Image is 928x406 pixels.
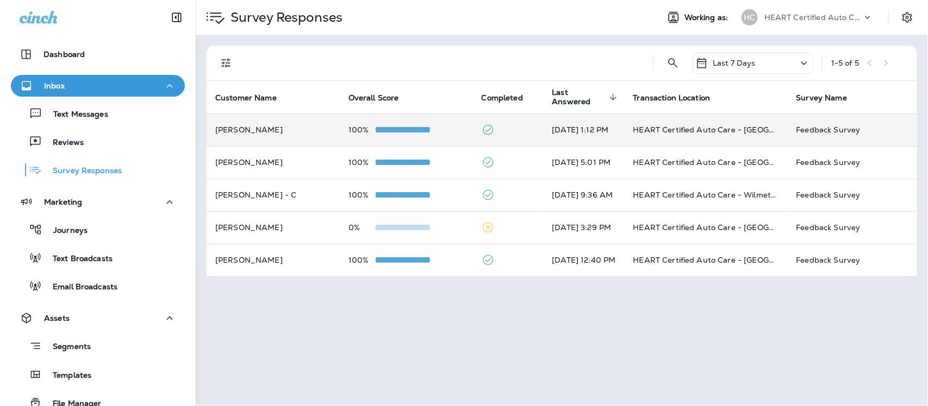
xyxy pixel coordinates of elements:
td: Feedback Survey [788,146,917,179]
button: Text Broadcasts [11,246,185,269]
p: Templates [42,371,91,381]
div: HC [742,9,758,26]
p: Survey Responses [42,166,122,176]
button: Assets [11,307,185,329]
p: Survey Responses [226,9,342,26]
td: HEART Certified Auto Care - [GEOGRAPHIC_DATA] [625,146,788,179]
p: Journeys [42,226,88,236]
p: Email Broadcasts [42,282,117,293]
button: Search Survey Responses [662,52,684,74]
button: Reviews [11,130,185,153]
td: [DATE] 12:40 PM [544,244,625,276]
td: [DATE] 5:01 PM [544,146,625,179]
td: [PERSON_NAME] [207,113,340,146]
td: Feedback Survey [788,179,917,211]
td: [PERSON_NAME] [207,244,340,276]
p: 100% [348,256,376,264]
p: Assets [44,314,70,322]
td: Feedback Survey [788,244,917,276]
td: [PERSON_NAME] - C [207,179,340,211]
button: Survey Responses [11,158,185,181]
button: Dashboard [11,43,185,65]
p: 100% [348,125,376,134]
button: Journeys [11,218,185,241]
span: Overall Score [348,93,399,103]
td: [DATE] 1:12 PM [544,113,625,146]
p: HEART Certified Auto Care [764,13,862,22]
button: Inbox [11,75,185,97]
span: Completed [482,93,537,103]
button: Marketing [11,191,185,213]
p: 0% [348,223,376,232]
button: Email Broadcasts [11,275,185,297]
td: HEART Certified Auto Care - [GEOGRAPHIC_DATA] [625,244,788,276]
p: Segments [42,342,91,353]
span: Completed [482,93,523,103]
p: Text Messages [42,110,108,120]
div: 1 - 5 of 5 [831,59,859,67]
span: Last Answered [552,88,620,106]
td: [DATE] 3:29 PM [544,211,625,244]
span: Transaction Location [633,93,711,103]
p: 100% [348,158,376,167]
span: Survey Name [796,93,848,103]
td: [PERSON_NAME] [207,211,340,244]
button: Filters [215,52,237,74]
span: Working as: [684,13,731,22]
td: HEART Certified Auto Care - [GEOGRAPHIC_DATA] [625,211,788,244]
span: Customer Name [215,93,277,103]
td: [DATE] 9:36 AM [544,179,625,211]
span: Survey Name [796,93,862,103]
span: Customer Name [215,93,291,103]
span: Last Answered [552,88,606,106]
p: Text Broadcasts [42,254,113,264]
span: Transaction Location [633,93,725,103]
td: Feedback Survey [788,113,917,146]
button: Templates [11,363,185,386]
p: 100% [348,191,376,199]
button: Segments [11,334,185,358]
button: Text Messages [11,102,185,125]
p: Dashboard [43,50,85,59]
td: HEART Certified Auto Care - [GEOGRAPHIC_DATA] [625,113,788,146]
td: HEART Certified Auto Care - Wilmette [625,179,788,211]
p: Inbox [44,81,65,90]
p: Marketing [44,198,82,206]
button: Collapse Sidebar [161,7,192,28]
span: Overall Score [348,93,413,103]
button: Settings [898,8,917,27]
p: Reviews [42,138,84,148]
td: Feedback Survey [788,211,917,244]
td: [PERSON_NAME] [207,146,340,179]
p: Last 7 Days [713,59,756,67]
